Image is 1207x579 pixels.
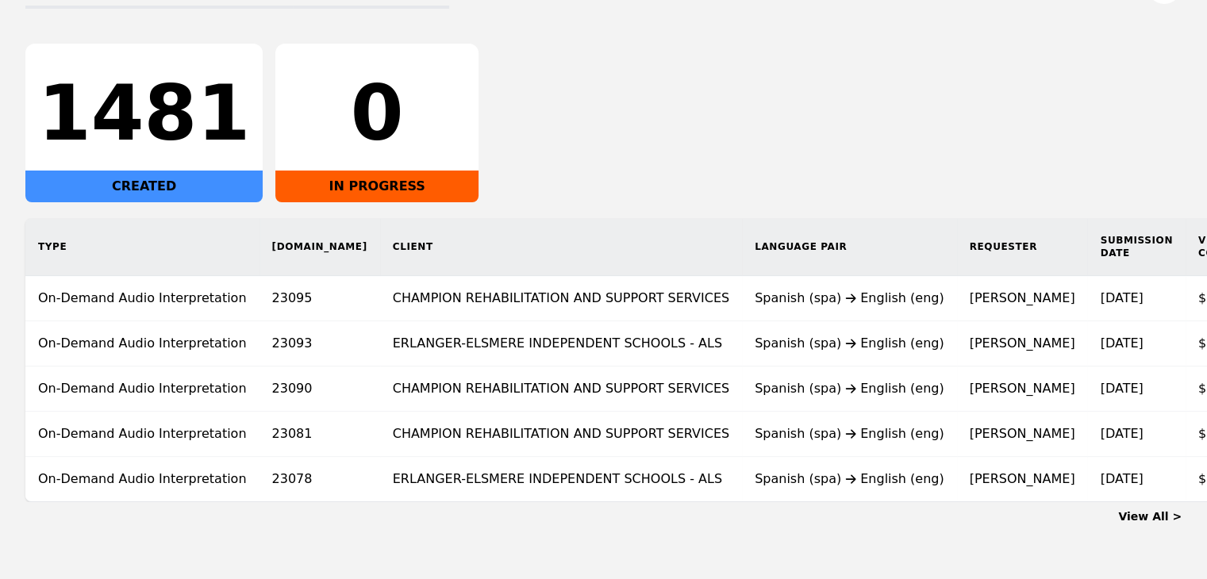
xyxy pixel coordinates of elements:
[755,470,944,489] div: Spanish (spa) English (eng)
[957,321,1088,366] td: [PERSON_NAME]
[259,412,380,457] td: 23081
[259,321,380,366] td: 23093
[755,289,944,308] div: Spanish (spa) English (eng)
[742,218,957,276] th: Language Pair
[755,424,944,443] div: Spanish (spa) English (eng)
[25,171,263,202] div: CREATED
[755,379,944,398] div: Spanish (spa) English (eng)
[259,218,380,276] th: [DOMAIN_NAME]
[1118,510,1182,523] a: View All >
[25,412,259,457] td: On-Demand Audio Interpretation
[1100,336,1143,351] time: [DATE]
[1087,218,1185,276] th: Submission Date
[288,75,466,151] div: 0
[755,334,944,353] div: Spanish (spa) English (eng)
[25,366,259,412] td: On-Demand Audio Interpretation
[957,412,1088,457] td: [PERSON_NAME]
[259,366,380,412] td: 23090
[259,276,380,321] td: 23095
[1100,381,1143,396] time: [DATE]
[25,457,259,502] td: On-Demand Audio Interpretation
[957,276,1088,321] td: [PERSON_NAME]
[25,218,259,276] th: Type
[1100,290,1143,305] time: [DATE]
[25,276,259,321] td: On-Demand Audio Interpretation
[957,366,1088,412] td: [PERSON_NAME]
[380,457,742,502] td: ERLANGER-ELSMERE INDEPENDENT SCHOOLS - ALS
[957,218,1088,276] th: Requester
[1100,471,1143,486] time: [DATE]
[380,276,742,321] td: CHAMPION REHABILITATION AND SUPPORT SERVICES
[380,321,742,366] td: ERLANGER-ELSMERE INDEPENDENT SCHOOLS - ALS
[1100,426,1143,441] time: [DATE]
[25,321,259,366] td: On-Demand Audio Interpretation
[380,218,742,276] th: Client
[957,457,1088,502] td: [PERSON_NAME]
[38,75,250,151] div: 1481
[259,457,380,502] td: 23078
[275,171,479,202] div: IN PROGRESS
[380,366,742,412] td: CHAMPION REHABILITATION AND SUPPORT SERVICES
[380,412,742,457] td: CHAMPION REHABILITATION AND SUPPORT SERVICES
